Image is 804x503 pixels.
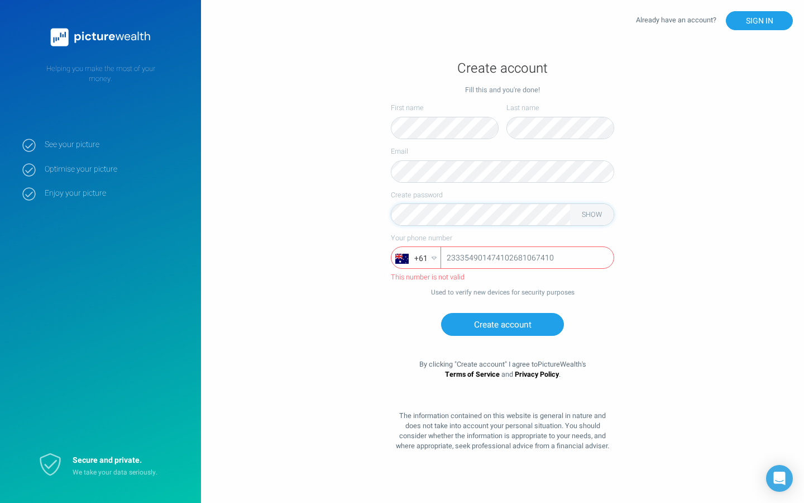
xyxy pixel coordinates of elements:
label: Last name [506,103,614,113]
label: Your phone number [391,234,614,243]
button: SIGN IN [726,11,793,30]
label: Create password [391,191,614,200]
label: First name [391,103,499,113]
p: Helping you make the most of your money. [22,64,179,84]
h1: Create account [391,60,614,77]
button: SHOW [578,210,606,219]
label: Email [391,147,614,156]
button: Create account [441,313,564,336]
a: Privacy Policy [515,369,559,379]
div: Used to verify new devices for security purposes [391,288,614,297]
div: Open Intercom Messenger [766,465,793,492]
strong: Optimise your picture [45,164,184,174]
img: svg+xml;base64,PHN2ZyB4bWxucz0iaHR0cDovL3d3dy53My5vcmcvMjAwMC9zdmciIGhlaWdodD0iNDgwIiB3aWR0aD0iNj... [395,254,409,264]
div: This number is not valid [391,269,614,286]
strong: Secure and private. [73,454,142,466]
strong: See your picture [45,140,184,150]
div: By clicking " Create account " I agree to PictureWealth 's and . [391,336,614,403]
div: Already have an account? [636,11,793,30]
strong: Enjoy your picture [45,188,184,198]
span: + 61 [414,248,428,269]
div: The information contained on this website is general in nature and does not take into account you... [391,403,614,451]
p: We take your data seriously. [73,468,173,477]
img: PictureWealth [45,22,156,53]
a: Terms of Service [445,369,500,379]
div: Fill this and you're done! [391,85,614,95]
